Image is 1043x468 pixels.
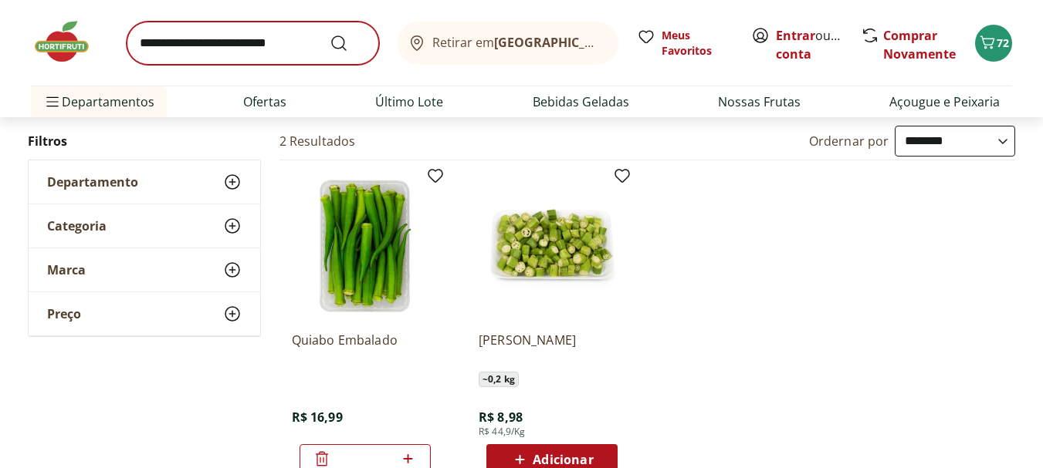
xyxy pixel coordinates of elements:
h2: Filtros [28,126,261,157]
button: Categoria [29,204,260,247]
img: Quiabo Embalado [292,173,439,319]
a: Açougue e Peixaria [889,93,1000,111]
span: Preço [47,306,81,322]
button: Preço [29,292,260,335]
a: Entrar [776,27,815,44]
span: Categoria [47,218,107,234]
span: Retirar em [432,35,603,49]
span: R$ 8,98 [479,409,523,426]
a: Último Lote [375,93,443,111]
b: [GEOGRAPHIC_DATA]/[GEOGRAPHIC_DATA] [494,34,754,51]
button: Marca [29,248,260,291]
a: Criar conta [776,27,861,62]
h2: 2 Resultados [279,133,356,150]
button: Submit Search [330,34,367,52]
a: Ofertas [243,93,286,111]
a: Nossas Frutas [718,93,801,111]
span: 72 [997,35,1009,50]
img: Hortifruti [31,19,108,65]
a: Quiabo Embalado [292,332,439,365]
button: Retirar em[GEOGRAPHIC_DATA]/[GEOGRAPHIC_DATA] [398,22,618,65]
span: ~ 0,2 kg [479,372,519,387]
button: Carrinho [975,25,1012,62]
a: Meus Favoritos [637,28,733,59]
button: Departamento [29,160,260,204]
button: Menu [43,83,62,120]
input: search [127,22,379,65]
a: Bebidas Geladas [533,93,629,111]
label: Ordernar por [809,133,889,150]
a: Comprar Novamente [883,27,956,62]
span: Departamento [47,174,138,190]
span: Departamentos [43,83,154,120]
span: Adicionar [533,453,593,466]
span: ou [776,26,845,63]
a: [PERSON_NAME] [479,332,625,365]
img: Quiabo Cortadinho [479,173,625,319]
span: Marca [47,262,86,278]
span: R$ 44,9/Kg [479,426,526,438]
span: Meus Favoritos [662,28,733,59]
span: R$ 16,99 [292,409,343,426]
